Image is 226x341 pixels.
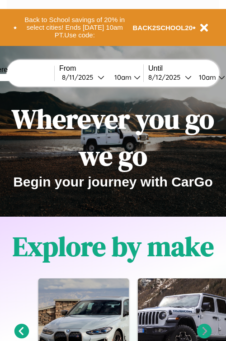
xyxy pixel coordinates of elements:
button: Back to School savings of 20% in select cities! Ends [DATE] 10am PT.Use code: [17,14,133,41]
button: 10am [107,73,143,82]
div: 8 / 12 / 2025 [148,73,185,82]
h1: Explore by make [13,228,214,265]
div: 8 / 11 / 2025 [62,73,98,82]
b: BACK2SCHOOL20 [133,24,193,32]
div: 10am [110,73,134,82]
div: 10am [194,73,218,82]
label: From [59,64,143,73]
button: 8/11/2025 [59,73,107,82]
